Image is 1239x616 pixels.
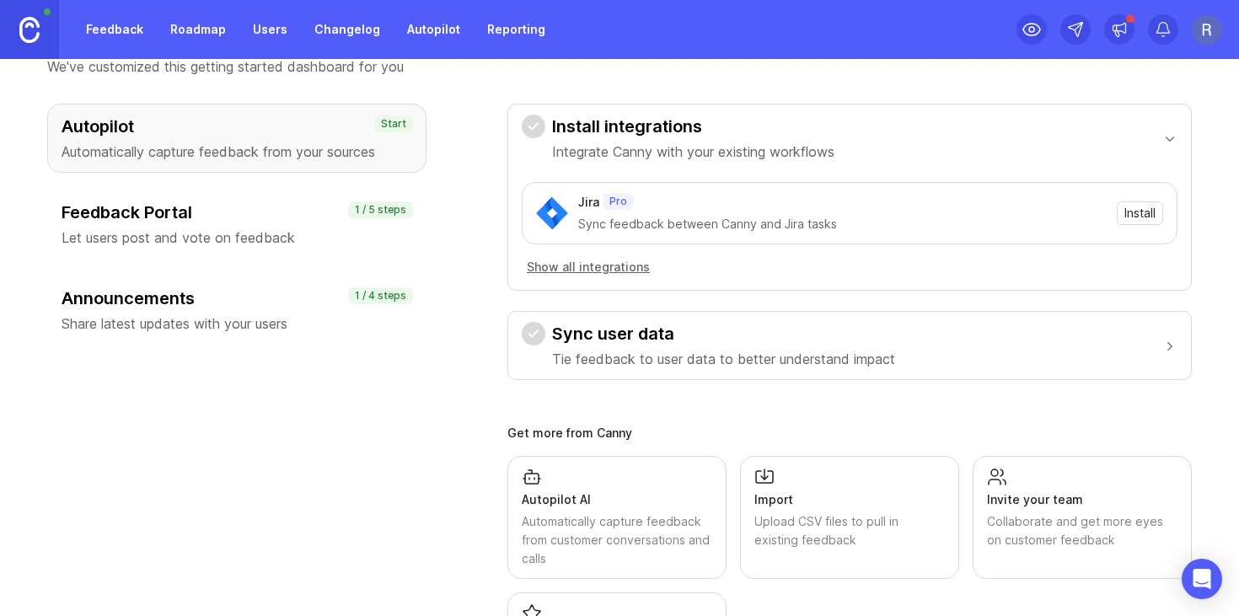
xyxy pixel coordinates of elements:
h3: Sync user data [552,322,895,345]
p: We've customized this getting started dashboard for you [47,56,1192,77]
div: Open Intercom Messenger [1182,559,1222,599]
button: Sync user dataTie feedback to user data to better understand impact [522,312,1177,379]
a: Changelog [304,14,390,45]
div: Upload CSV files to pull in existing feedback [754,512,945,549]
h3: Install integrations [552,115,834,138]
p: Automatically capture feedback from your sources [62,142,412,162]
a: Users [243,14,298,45]
div: Get more from Canny [507,427,1192,439]
div: Install integrationsIntegrate Canny with your existing workflows [522,172,1177,290]
div: Import [754,490,945,509]
p: Share latest updates with your users [62,313,412,334]
div: Automatically capture feedback from customer conversations and calls [522,512,712,568]
p: 1 / 5 steps [355,203,406,217]
p: Start [381,117,406,131]
button: AutopilotAutomatically capture feedback from your sourcesStart [47,104,426,173]
p: Tie feedback to user data to better understand impact [552,349,895,369]
img: Ryan James Spencer [1192,14,1222,45]
h3: Feedback Portal [62,201,412,224]
a: Reporting [477,14,555,45]
a: Autopilot [397,14,470,45]
div: Collaborate and get more eyes on customer feedback [987,512,1177,549]
img: Canny Home [19,17,40,43]
div: Invite your team [987,490,1177,509]
button: Feedback PortalLet users post and vote on feedback1 / 5 steps [47,190,426,259]
h3: Autopilot [62,115,412,138]
span: Install [1124,205,1156,222]
img: Jira [536,197,568,229]
button: AnnouncementsShare latest updates with your users1 / 4 steps [47,276,426,345]
h3: Announcements [62,287,412,310]
a: Show all integrations [522,258,1177,276]
button: Install [1117,201,1163,225]
a: Autopilot AIAutomatically capture feedback from customer conversations and calls [507,456,727,579]
div: Autopilot AI [522,490,712,509]
p: 1 / 4 steps [355,289,406,303]
div: Jira [578,193,599,212]
a: ImportUpload CSV files to pull in existing feedback [740,456,959,579]
a: Feedback [76,14,153,45]
p: Pro [609,195,627,208]
p: Let users post and vote on feedback [62,228,412,248]
p: Integrate Canny with your existing workflows [552,142,834,162]
a: Roadmap [160,14,236,45]
a: Invite your teamCollaborate and get more eyes on customer feedback [973,456,1192,579]
button: Show all integrations [522,258,655,276]
div: Sync feedback between Canny and Jira tasks [578,215,1107,233]
button: Install integrationsIntegrate Canny with your existing workflows [522,104,1177,172]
